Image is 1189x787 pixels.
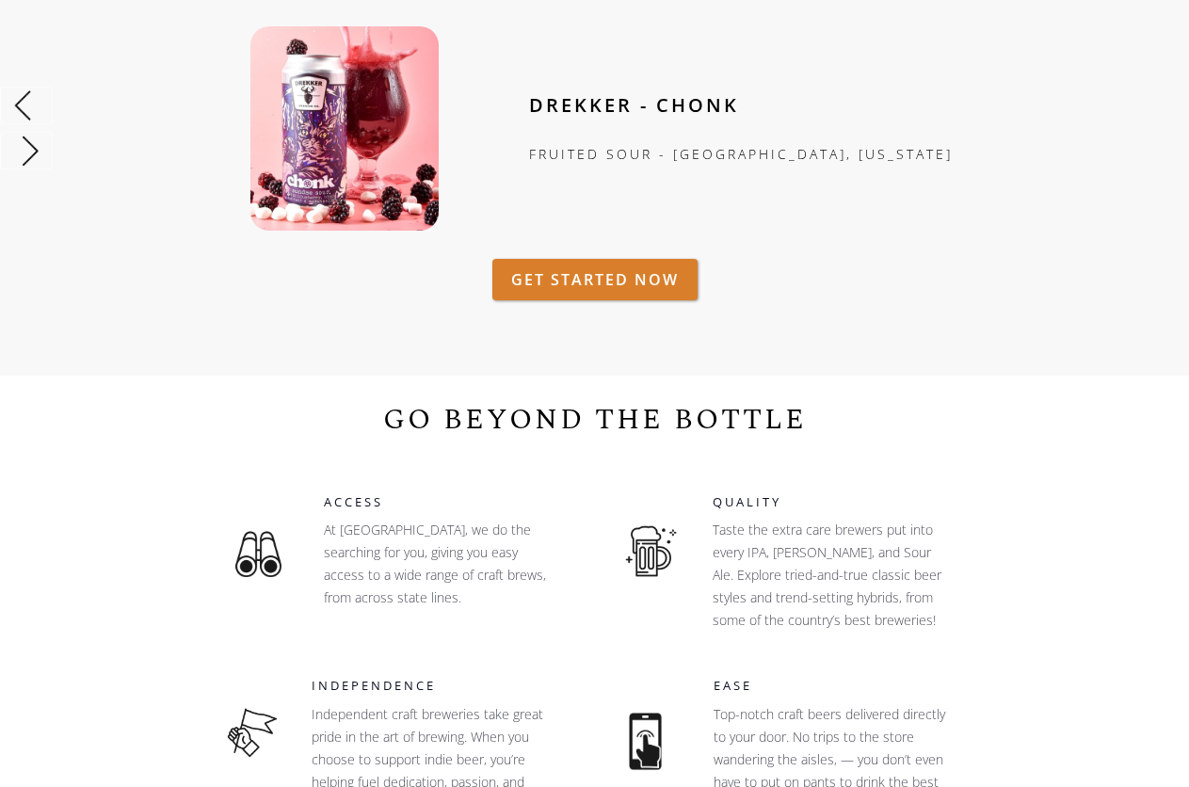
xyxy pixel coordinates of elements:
p: At [GEOGRAPHIC_DATA], we do the searching for you, giving you easy access to a wide range of craf... [324,519,559,609]
h1: GO BEYOND THE BOTTLE [383,397,807,442]
h5: QUALITY [713,493,958,512]
h5: INDEPENDENCE [312,677,557,696]
a: GET STARTED NOW [492,259,698,300]
div: 1 of 6 [128,26,1061,231]
h5: ACCESS [324,493,570,512]
h5: EASE [714,677,969,696]
strong: DREKKER - CHONK [529,92,739,118]
p: Taste the extra care brewers put into every IPA, [PERSON_NAME], and Sour Ale. Explore tried-and-t... [713,519,948,632]
div: Fruited sour - [GEOGRAPHIC_DATA], [US_STATE] [529,142,953,166]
